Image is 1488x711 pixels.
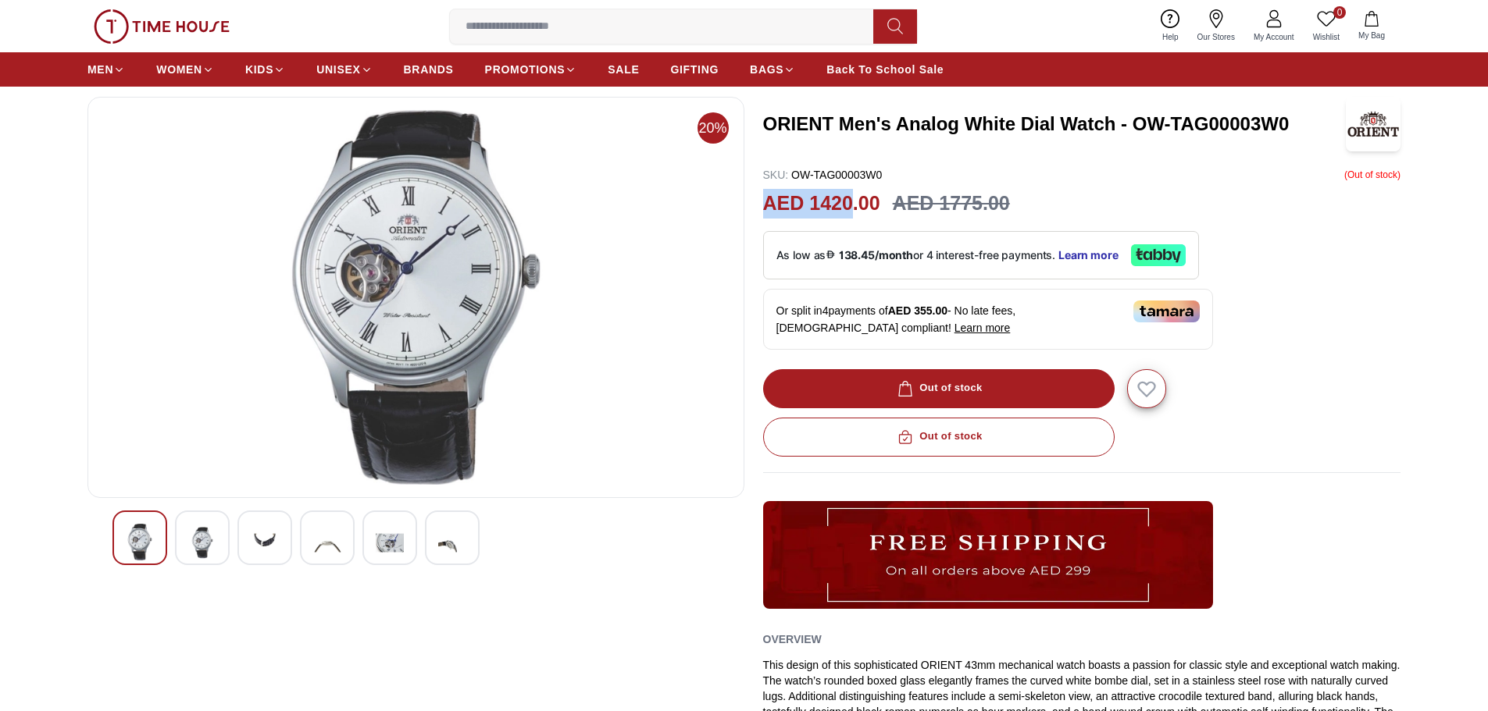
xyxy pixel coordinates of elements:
[826,62,944,77] span: Back To School Sale
[245,62,273,77] span: KIDS
[750,55,795,84] a: BAGS
[188,524,216,562] img: ORIENT Men's Analog White Dial Watch - OW-TAG00003W0
[763,627,822,651] h2: Overview
[608,62,639,77] span: SALE
[608,55,639,84] a: SALE
[1304,6,1349,46] a: 0Wishlist
[1153,6,1188,46] a: Help
[376,524,404,562] img: ORIENT Men's Analog White Dial Watch - OW-TAG00003W0
[313,524,341,562] img: ORIENT Men's Analog White Dial Watch - OW-TAG00003W0
[750,62,783,77] span: BAGS
[316,55,372,84] a: UNISEX
[1346,97,1401,151] img: ORIENT Men's Analog White Dial Watch - OW-TAG00003W0
[87,55,125,84] a: MEN
[1349,8,1394,44] button: My Bag
[1156,31,1185,43] span: Help
[316,62,360,77] span: UNISEX
[87,62,113,77] span: MEN
[826,55,944,84] a: Back To School Sale
[763,501,1213,609] img: ...
[126,524,154,560] img: ORIENT Men's Analog White Dial Watch - OW-TAG00003W0
[251,524,279,562] img: ORIENT Men's Analog White Dial Watch - OW-TAG00003W0
[1352,30,1391,41] span: My Bag
[1247,31,1301,43] span: My Account
[698,112,729,144] span: 20%
[485,55,577,84] a: PROMOTIONS
[1333,6,1346,19] span: 0
[763,189,880,219] h2: AED 1420.00
[156,55,214,84] a: WOMEN
[156,62,202,77] span: WOMEN
[101,110,731,485] img: ORIENT Men's Analog White Dial Watch - OW-TAG00003W0
[245,55,285,84] a: KIDS
[485,62,566,77] span: PROMOTIONS
[404,55,454,84] a: BRANDS
[1344,167,1401,183] p: ( Out of stock )
[888,304,947,317] span: AED 355.00
[438,524,466,562] img: ORIENT Men's Analog White Dial Watch - OW-TAG00003W0
[1191,31,1241,43] span: Our Stores
[1188,6,1244,46] a: Our Stores
[670,62,719,77] span: GIFTING
[404,62,454,77] span: BRANDS
[763,112,1347,137] h3: ORIENT Men's Analog White Dial Watch - OW-TAG00003W0
[763,167,883,183] p: OW-TAG00003W0
[763,169,789,181] span: SKU :
[670,55,719,84] a: GIFTING
[763,289,1213,350] div: Or split in 4 payments of - No late fees, [DEMOGRAPHIC_DATA] compliant!
[1133,300,1200,322] img: Tamara
[893,189,1010,219] h3: AED 1775.00
[1307,31,1346,43] span: Wishlist
[94,9,230,44] img: ...
[955,322,1011,334] span: Learn more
